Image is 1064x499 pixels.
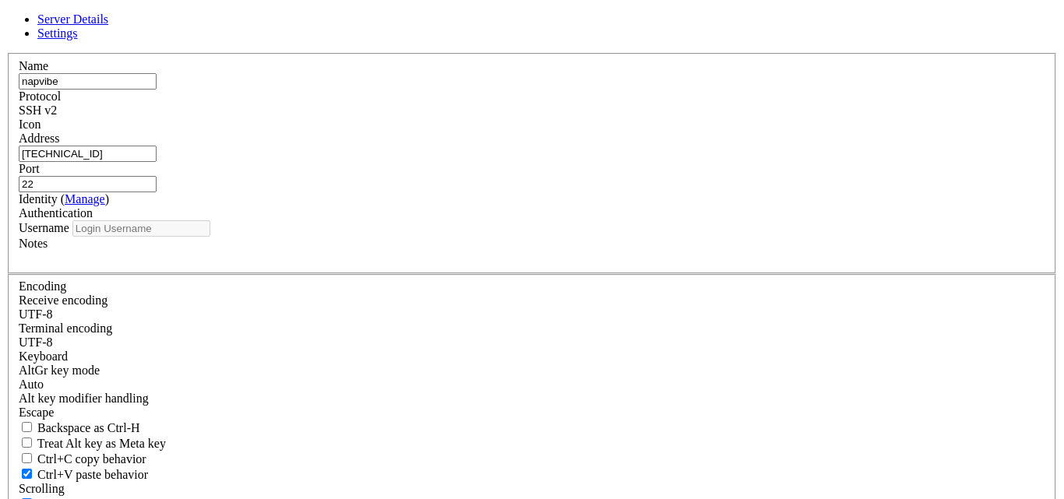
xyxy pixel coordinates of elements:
[37,452,146,466] span: Ctrl+C copy behavior
[6,33,861,46] x-row: Access denied
[19,392,149,405] label: Controls how the Alt key is handled. Escape: Send an ESC prefix. 8-Bit: Add 128 to the typed char...
[37,437,166,450] span: Treat Alt key as Meta key
[6,46,861,59] x-row: root@[TECHNICAL_ID]'s password:
[6,19,861,33] x-row: root@[TECHNICAL_ID]'s password:
[19,482,65,495] label: Scrolling
[19,307,1045,322] div: UTF-8
[19,293,107,307] label: Set the expected encoding for data received from the host. If the encodings do not match, visual ...
[19,146,157,162] input: Host Name or IP
[203,46,210,59] div: (30, 3)
[22,453,32,463] input: Ctrl+C copy behavior
[19,279,66,293] label: Encoding
[19,90,61,103] label: Protocol
[19,421,140,434] label: If true, the backspace should send BS ('\x08', aka ^H). Otherwise the backspace key should send '...
[37,421,140,434] span: Backspace as Ctrl-H
[19,118,41,131] label: Icon
[19,336,1045,350] div: UTF-8
[19,307,53,321] span: UTF-8
[19,364,100,377] label: Set the expected encoding for data received from the host. If the encodings do not match, visual ...
[19,59,48,72] label: Name
[19,162,40,175] label: Port
[37,12,108,26] a: Server Details
[19,350,68,363] label: Keyboard
[19,378,1045,392] div: Auto
[19,221,69,234] label: Username
[19,104,1045,118] div: SSH v2
[19,452,146,466] label: Ctrl-C copies if true, send ^C to host if false. Ctrl-Shift-C sends ^C to host if true, copies if...
[19,73,157,90] input: Server Name
[6,6,861,19] x-row: Access denied
[19,336,53,349] span: UTF-8
[22,469,32,479] input: Ctrl+V paste behavior
[22,438,32,448] input: Treat Alt key as Meta key
[72,220,210,237] input: Login Username
[19,176,157,192] input: Port Number
[19,104,57,117] span: SSH v2
[19,437,166,450] label: Whether the Alt key acts as a Meta key or as a distinct Alt key.
[19,378,44,391] span: Auto
[37,468,148,481] span: Ctrl+V paste behavior
[61,192,109,206] span: ( )
[65,192,105,206] a: Manage
[37,26,78,40] a: Settings
[19,132,59,145] label: Address
[19,468,148,481] label: Ctrl+V pastes if true, sends ^V to host if false. Ctrl+Shift+V sends ^V to host if true, pastes i...
[22,422,32,432] input: Backspace as Ctrl-H
[19,192,109,206] label: Identity
[19,206,93,220] label: Authentication
[19,406,54,419] span: Escape
[19,322,112,335] label: The default terminal encoding. ISO-2022 enables character map translations (like graphics maps). ...
[19,406,1045,420] div: Escape
[19,237,48,250] label: Notes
